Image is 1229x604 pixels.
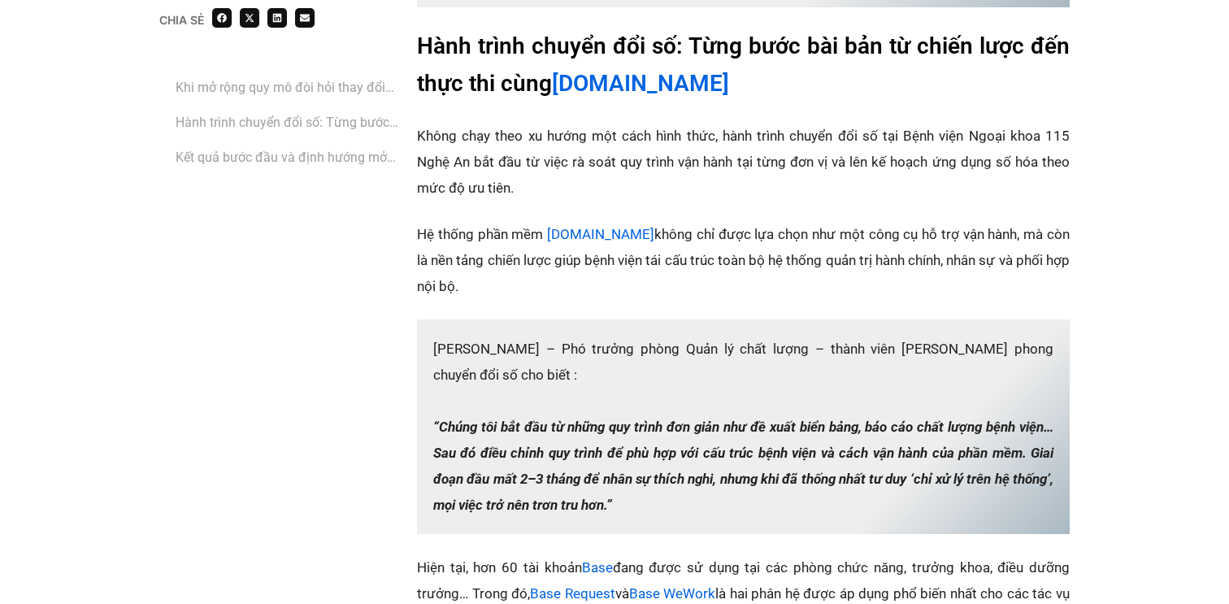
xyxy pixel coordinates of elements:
a: Khi mở rộng quy mô đòi hỏi thay đổi cách vận hành [176,77,401,98]
a: Base WeWork [629,585,716,602]
a: ‏Hành trình chuyển đổi số: Từng bước bài bản từ chiến lược đến thực thi cùng [DOMAIN_NAME] [176,112,401,133]
div: Share on linkedin [267,8,287,28]
p: Hệ thống phần mềm ‏‏ không chỉ được lựa chọn như một công cụ hỗ trợ vận hành, mà còn là nền tảng ... [417,221,1070,299]
a: Base [582,559,613,576]
a: [DOMAIN_NAME] [552,70,729,97]
a: ‏Kết quả bước đầu và định hướng mở rộng chuyển đổi số [176,147,401,167]
div: Share on email [295,8,315,28]
div: Share on x-twitter [240,8,259,28]
a: Base Request [530,585,615,602]
div: Share on facebook [212,8,232,28]
p: ‏Không chạy theo xu hướng một cách hình thức, hành trình chuyển đổi số tại Bệnh viện Ngoại khoa 1... [417,123,1070,201]
div: Chia sẻ [159,15,204,26]
h2: ‏Hành trình chuyển đổi số: Từng bước bài bản từ chiến lược đến thực thi cùng [417,28,1070,102]
em: “Chúng tôi bắt đầu từ những quy trình đơn giản như đề xuất biển bảng, báo cáo chất lượng bệnh việ... [433,419,1053,513]
p: ‏[PERSON_NAME] – Phó trưởng phòng Quản lý chất lượng – thành viên [PERSON_NAME] phong chuyển đổi ... [417,319,1070,534]
a: [DOMAIN_NAME]‏‏ [547,226,654,242]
